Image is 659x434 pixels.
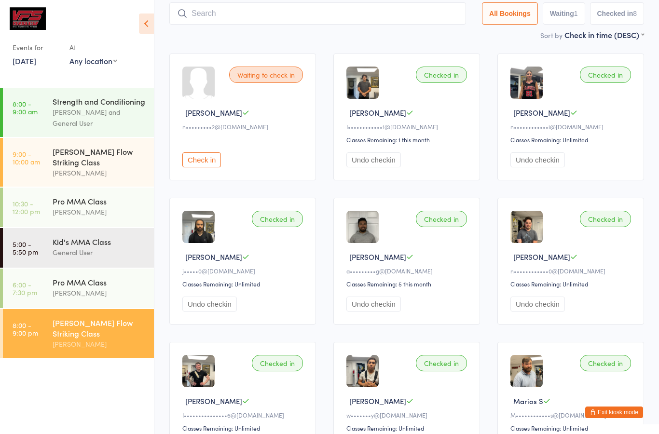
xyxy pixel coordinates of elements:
time: 5:00 - 5:50 pm [13,240,38,256]
div: I•••••••••••• [346,122,470,131]
button: Undo checkin [510,152,565,167]
img: image1756994640.png [346,67,379,99]
div: w••••••• [346,411,470,419]
div: General User [53,247,146,258]
a: 8:00 -9:00 amStrength and Conditioning[PERSON_NAME] and General User [3,88,154,137]
button: Undo checkin [346,297,401,312]
div: Strength and Conditioning [53,96,146,107]
img: image1636514115.png [346,211,379,243]
time: 6:00 - 7:30 pm [13,281,37,296]
div: Checked in [580,67,631,83]
button: Undo checkin [510,297,565,312]
div: Checked in [416,211,467,227]
input: Search [169,2,466,25]
time: 9:00 - 10:00 am [13,150,40,165]
div: Classes Remaining: 1 this month [346,136,470,144]
div: Check in time (DESC) [564,29,644,40]
div: Checked in [580,211,631,227]
span: [PERSON_NAME] [185,396,242,406]
img: image1754526374.png [510,355,543,387]
span: [PERSON_NAME] [185,108,242,118]
div: [PERSON_NAME] [53,167,146,178]
span: Marios S [513,396,543,406]
span: [PERSON_NAME] [513,252,570,262]
span: [PERSON_NAME] [349,108,406,118]
button: Exit kiosk mode [585,407,643,418]
time: 10:30 - 12:00 pm [13,200,40,215]
div: At [69,40,117,55]
a: 8:00 -9:00 pm[PERSON_NAME] Flow Striking Class[PERSON_NAME] [3,309,154,358]
img: image1748701073.png [182,355,215,387]
div: Checked in [416,355,467,371]
div: Any location [69,55,117,66]
img: image1717029987.png [182,211,215,243]
div: n•••••••••••• [510,267,634,275]
div: [PERSON_NAME] [53,339,146,350]
span: [PERSON_NAME] [349,396,406,406]
button: Undo checkin [182,297,237,312]
div: Kid's MMA Class [53,236,146,247]
div: Checked in [252,211,303,227]
a: 9:00 -10:00 am[PERSON_NAME] Flow Striking Class[PERSON_NAME] [3,138,154,187]
div: Classes Remaining: Unlimited [510,136,634,144]
a: 6:00 -7:30 pmPro MMA Class[PERSON_NAME] [3,269,154,308]
div: Classes Remaining: Unlimited [182,424,306,432]
div: Events for [13,40,60,55]
div: I••••••••••••••• [182,411,306,419]
div: Classes Remaining: 5 this month [346,280,470,288]
div: Classes Remaining: Unlimited [182,280,306,288]
time: 8:00 - 9:00 pm [13,321,38,337]
button: All Bookings [482,2,538,25]
button: Undo checkin [346,152,401,167]
div: Classes Remaining: Unlimited [346,424,470,432]
div: Checked in [252,355,303,371]
img: image1725924391.png [510,67,543,99]
div: M•••••••••••• [510,411,634,419]
div: 8 [633,10,637,17]
button: Check in [182,152,221,167]
span: [PERSON_NAME] [349,252,406,262]
a: 5:00 -5:50 pmKid's MMA ClassGeneral User [3,228,154,268]
div: Classes Remaining: Unlimited [510,280,634,288]
button: Waiting1 [543,2,585,25]
div: [PERSON_NAME] [53,206,146,217]
div: Checked in [580,355,631,371]
div: 1 [574,10,578,17]
div: Classes Remaining: Unlimited [510,424,634,432]
div: j••••• [182,267,306,275]
label: Sort by [540,30,563,40]
button: Checked in8 [590,2,645,25]
a: 10:30 -12:00 pmPro MMA Class[PERSON_NAME] [3,188,154,227]
div: n•••••••••••• [510,122,634,131]
span: [PERSON_NAME] [185,252,242,262]
div: [PERSON_NAME] [53,287,146,298]
img: image1748911798.png [510,211,543,243]
div: Pro MMA Class [53,277,146,287]
img: VFS Academy [10,7,46,30]
div: Pro MMA Class [53,196,146,206]
a: [DATE] [13,55,36,66]
div: [PERSON_NAME] and General User [53,107,146,129]
span: [PERSON_NAME] [513,108,570,118]
div: a••••••••• [346,267,470,275]
img: image1755651852.png [346,355,379,387]
div: [PERSON_NAME] Flow Striking Class [53,146,146,167]
div: Waiting to check in [229,67,303,83]
div: [PERSON_NAME] Flow Striking Class [53,317,146,339]
div: n••••••••• [182,122,306,131]
div: Checked in [416,67,467,83]
time: 8:00 - 9:00 am [13,100,38,115]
